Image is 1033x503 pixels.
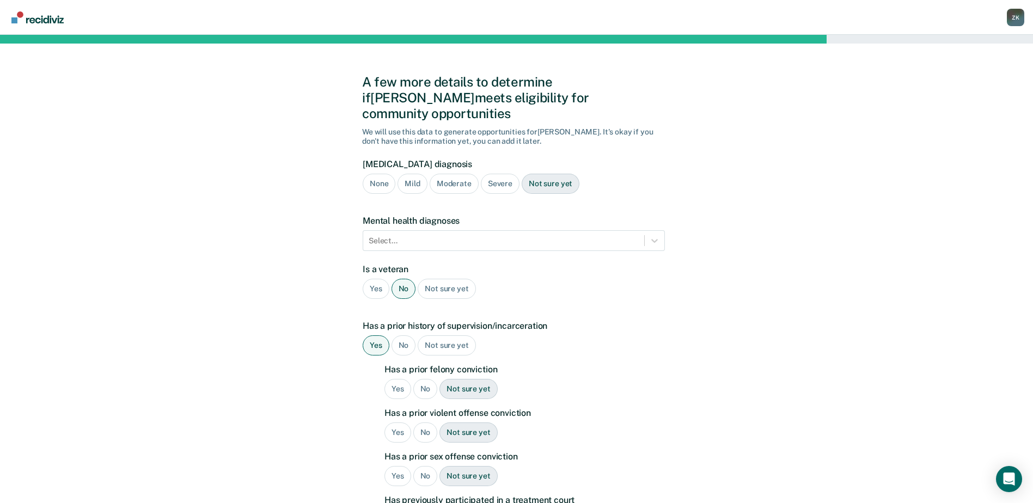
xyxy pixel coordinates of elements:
div: Yes [384,422,411,443]
label: Has a prior violent offense conviction [384,408,665,418]
div: A few more details to determine if [PERSON_NAME] meets eligibility for community opportunities [362,74,671,121]
div: No [392,335,416,355]
div: Severe [481,174,519,194]
div: No [413,466,438,486]
div: Moderate [430,174,479,194]
div: We will use this data to generate opportunities for [PERSON_NAME] . It's okay if you don't have t... [362,127,671,146]
label: Is a veteran [363,264,665,274]
div: Not sure yet [418,335,475,355]
div: Yes [363,279,389,299]
div: None [363,174,395,194]
div: No [392,279,416,299]
div: Not sure yet [439,422,497,443]
div: Not sure yet [522,174,579,194]
div: No [413,422,438,443]
button: Profile dropdown button [1007,9,1024,26]
div: Open Intercom Messenger [996,466,1022,492]
div: Yes [384,379,411,399]
div: No [413,379,438,399]
div: Not sure yet [418,279,475,299]
img: Recidiviz [11,11,64,23]
label: Has a prior history of supervision/incarceration [363,321,665,331]
label: Has a prior sex offense conviction [384,451,665,462]
div: Z K [1007,9,1024,26]
div: Yes [384,466,411,486]
div: Not sure yet [439,379,497,399]
div: Yes [363,335,389,355]
div: Not sure yet [439,466,497,486]
label: Has a prior felony conviction [384,364,665,375]
div: Mild [398,174,427,194]
label: Mental health diagnoses [363,216,665,226]
label: [MEDICAL_DATA] diagnosis [363,159,665,169]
